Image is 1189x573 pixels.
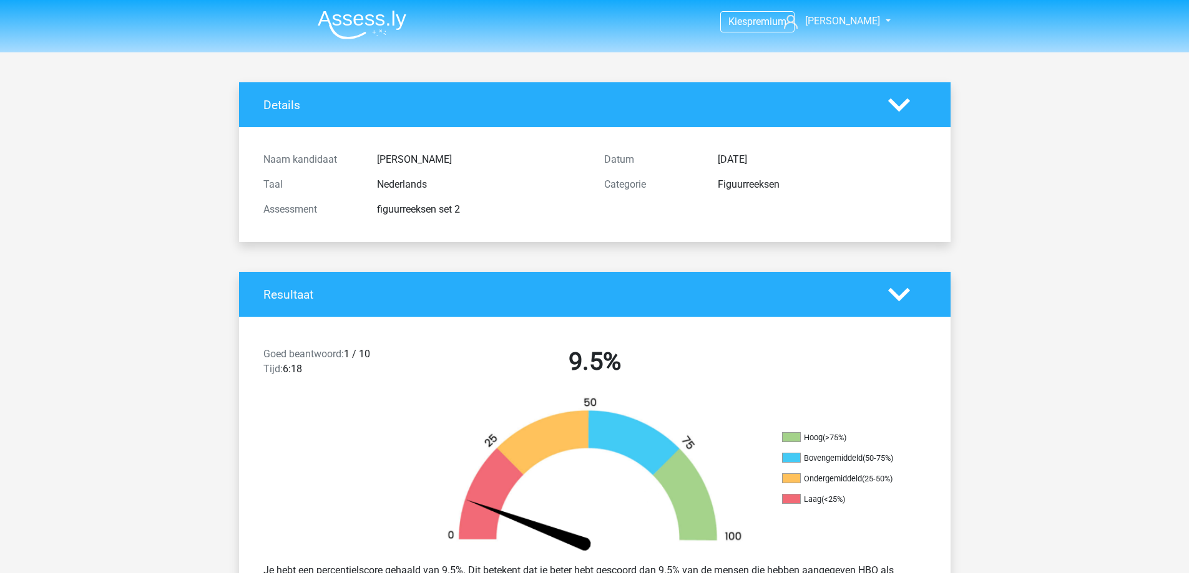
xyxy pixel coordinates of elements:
[318,10,406,39] img: Assessly
[782,453,907,464] li: Bovengemiddeld
[821,494,845,504] div: (<25%)
[368,152,595,167] div: [PERSON_NAME]
[368,177,595,192] div: Nederlands
[823,433,846,442] div: (>75%)
[782,473,907,484] li: Ondergemiddeld
[805,15,880,27] span: [PERSON_NAME]
[426,397,763,553] img: 10.f31a7f3a3dd8.png
[782,494,907,505] li: Laag
[368,202,595,217] div: figuurreeksen set 2
[721,13,794,30] a: Kiespremium
[862,474,893,483] div: (25-50%)
[728,16,747,27] span: Kies
[595,177,708,192] div: Categorie
[708,177,936,192] div: Figuurreeksen
[254,177,368,192] div: Taal
[254,202,368,217] div: Assessment
[782,432,907,443] li: Hoog
[263,287,869,302] h4: Resultaat
[595,152,708,167] div: Datum
[263,348,344,360] span: Goed beantwoord:
[747,16,786,27] span: premium
[254,347,424,382] div: 1 / 10 6:18
[263,98,869,112] h4: Details
[263,363,283,375] span: Tijd:
[254,152,368,167] div: Naam kandidaat
[434,347,756,377] h2: 9.5%
[779,14,881,29] a: [PERSON_NAME]
[863,453,893,463] div: (50-75%)
[708,152,936,167] div: [DATE]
